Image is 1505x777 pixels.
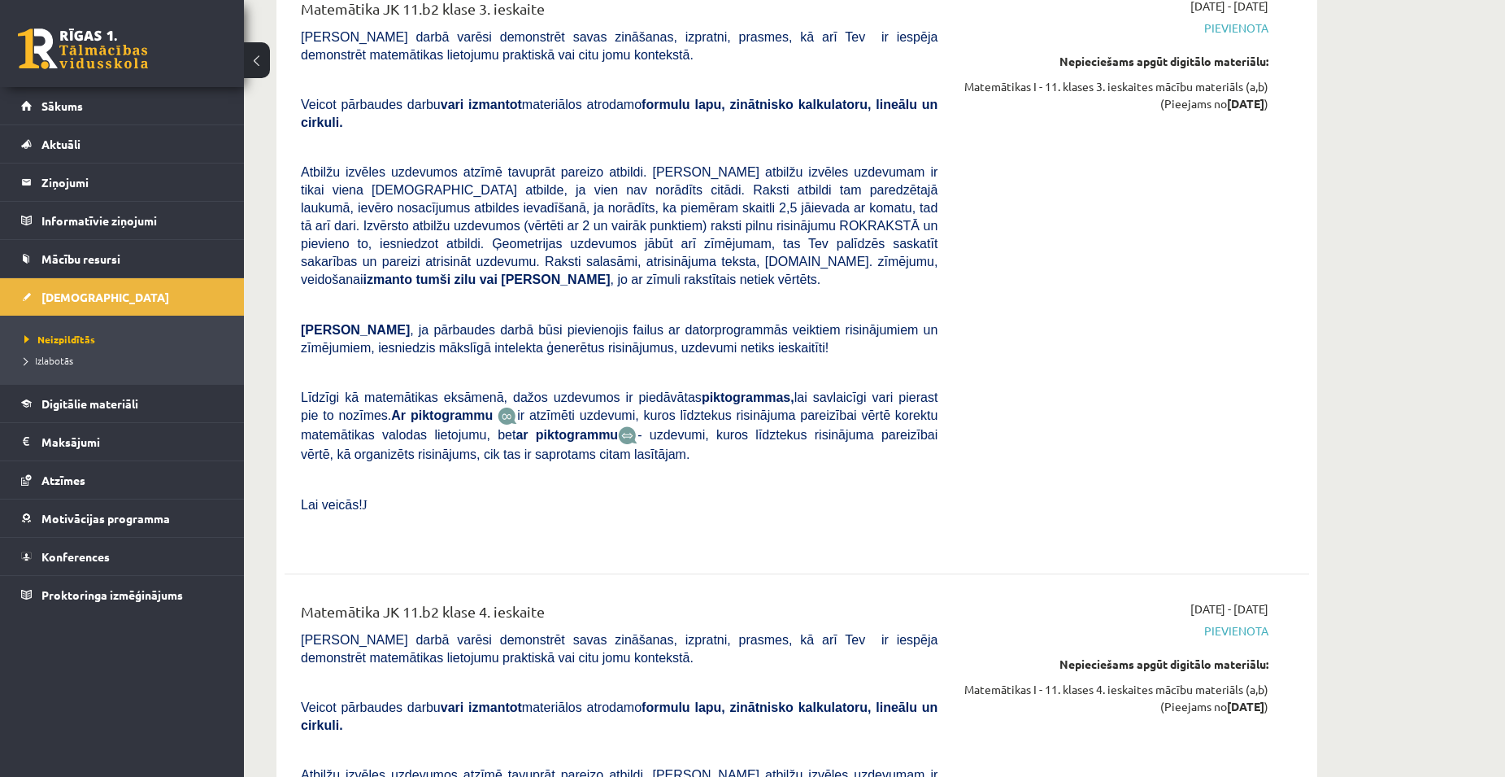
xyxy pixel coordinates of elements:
span: Motivācijas programma [41,511,170,526]
a: Digitālie materiāli [21,385,224,422]
span: Lai veicās! [301,498,363,512]
span: ir atzīmēti uzdevumi, kuros līdztekus risinājuma pareizībai vērtē korektu matemātikas valodas lie... [301,408,937,442]
span: Veicot pārbaudes darbu materiālos atrodamo [301,98,937,129]
span: Izlabotās [24,354,73,367]
a: Mācību resursi [21,240,224,277]
img: JfuEzvunn4EvwAAAAASUVORK5CYII= [498,407,517,426]
a: Ziņojumi [21,164,224,201]
span: Sākums [41,98,83,113]
div: Matemātika JK 11.b2 klase 4. ieskaite [301,600,937,631]
a: Izlabotās [24,353,228,368]
legend: Ziņojumi [41,164,224,201]
span: Konferences [41,549,110,564]
div: Matemātikas I - 11. klases 4. ieskaites mācību materiāls (a,b) (Pieejams no ) [962,681,1268,715]
b: vari izmantot [441,701,522,714]
span: [DEMOGRAPHIC_DATA] [41,290,169,304]
legend: Maksājumi [41,423,224,461]
span: Atzīmes [41,473,85,487]
span: [DATE] - [DATE] [1190,600,1268,618]
span: Mācību resursi [41,251,120,266]
span: Aktuāli [41,137,80,151]
div: Nepieciešams apgūt digitālo materiālu: [962,656,1268,673]
b: vari izmantot [441,98,522,111]
a: Rīgas 1. Tālmācības vidusskola [18,28,148,69]
b: ar piktogrammu [515,428,618,442]
div: Nepieciešams apgūt digitālo materiālu: [962,53,1268,70]
span: Neizpildītās [24,333,95,346]
b: piktogrammas, [702,391,794,404]
span: Veicot pārbaudes darbu materiālos atrodamo [301,701,937,732]
a: Neizpildītās [24,332,228,347]
span: J [363,498,368,512]
a: Konferences [21,538,224,575]
span: [PERSON_NAME] [301,323,410,337]
a: Atzīmes [21,461,224,499]
a: Proktoringa izmēģinājums [21,576,224,613]
b: Ar piktogrammu [391,408,493,422]
a: Sākums [21,87,224,124]
span: [PERSON_NAME] darbā varēsi demonstrēt savas zināšanas, izpratni, prasmes, kā arī Tev ir iespēja d... [301,30,937,62]
span: Līdzīgi kā matemātikas eksāmenā, dažos uzdevumos ir piedāvātas lai savlaicīgi vari pierast pie to... [301,391,937,422]
span: , ja pārbaudes darbā būsi pievienojis failus ar datorprogrammās veiktiem risinājumiem un zīmējumi... [301,323,937,355]
div: Matemātikas I - 11. klases 3. ieskaites mācību materiāls (a,b) (Pieejams no ) [962,78,1268,112]
strong: [DATE] [1227,699,1264,714]
legend: Informatīvie ziņojumi [41,202,224,239]
a: Maksājumi [21,423,224,461]
span: Pievienota [962,622,1268,639]
a: [DEMOGRAPHIC_DATA] [21,278,224,316]
b: izmanto [363,273,412,286]
a: Aktuāli [21,125,224,163]
span: Digitālie materiāli [41,396,138,411]
strong: [DATE] [1227,96,1264,111]
span: Pievienota [962,20,1268,37]
span: Atbilžu izvēles uzdevumos atzīmē tavuprāt pareizo atbildi. [PERSON_NAME] atbilžu izvēles uzdevuma... [301,165,937,286]
span: Proktoringa izmēģinājums [41,587,183,602]
a: Motivācijas programma [21,500,224,537]
a: Informatīvie ziņojumi [21,202,224,239]
b: tumši zilu vai [PERSON_NAME] [415,273,610,286]
b: formulu lapu, zinātnisko kalkulatoru, lineālu un cirkuli. [301,98,937,129]
span: [PERSON_NAME] darbā varēsi demonstrēt savas zināšanas, izpratni, prasmes, kā arī Tev ir iespēja d... [301,633,937,665]
img: wKvN42sLe3LLwAAAABJRU5ErkJggg== [618,426,637,445]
